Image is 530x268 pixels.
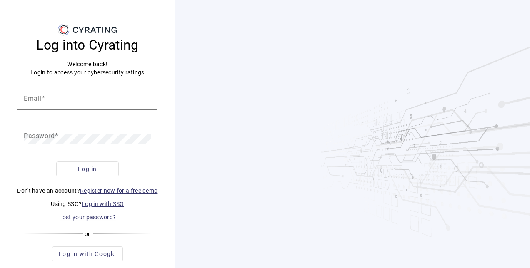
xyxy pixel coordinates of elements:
[24,94,42,102] mat-label: Email
[56,161,119,176] button: Log in
[17,37,157,53] h3: Log into Cyrating
[73,27,117,33] g: CYRATING
[17,200,157,208] p: Using SSO?
[52,246,123,261] button: Log in with Google
[82,201,124,207] a: Log in with SSO
[24,132,55,140] mat-label: Password
[80,187,157,194] a: Register now for a free demo
[23,230,151,238] div: or
[17,186,157,195] p: Don't have an account?
[59,214,116,221] a: Lost your password?
[17,60,157,77] p: Welcome back! Login to access your cybersecurity ratings
[78,165,97,173] span: Log in
[59,250,116,258] span: Log in with Google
